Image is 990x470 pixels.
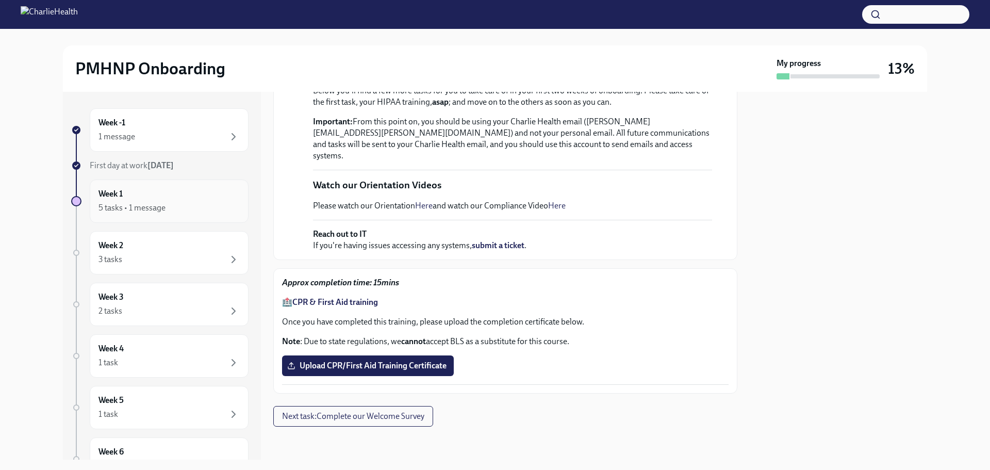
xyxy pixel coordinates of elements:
a: Here [415,201,433,210]
strong: Approx completion time: 15mins [282,278,399,287]
h3: 13% [888,59,915,78]
a: Week -11 message [71,108,249,152]
div: 1 message [98,131,135,142]
strong: My progress [777,58,821,69]
h6: Week 1 [98,188,123,200]
div: 2 tasks [98,305,122,317]
h6: Week 5 [98,395,124,406]
a: Week 51 task [71,386,249,429]
img: CharlieHealth [21,6,78,23]
strong: Note [282,336,300,346]
p: : Due to state regulations, we accept BLS as a substitute for this course. [282,336,729,347]
h6: Week 2 [98,240,123,251]
a: First day at work[DATE] [71,160,249,171]
strong: Important: [313,117,353,126]
h6: Week -1 [98,117,125,128]
div: 5 tasks • 1 message [98,202,166,214]
p: Please watch our Orientation and watch our Compliance Video [313,200,566,212]
a: Week 15 tasks • 1 message [71,180,249,223]
p: Below you'll find a few more tasks for you to take care of in your first two weeks of onboarding.... [313,85,712,108]
div: 1 task [98,357,118,368]
a: CPR & First Aid training [292,297,378,307]
h6: Week 6 [98,446,124,458]
p: 🏥 [282,297,729,308]
p: From this point on, you should be using your Charlie Health email ([PERSON_NAME][EMAIL_ADDRESS][P... [313,116,712,161]
a: submit a ticket [472,240,524,250]
h2: PMHNP Onboarding [75,58,225,79]
button: Next task:Complete our Welcome Survey [273,406,433,427]
strong: Reach out to IT [313,229,367,239]
a: Week 23 tasks [71,231,249,274]
h6: Week 4 [98,343,124,354]
span: Next task : Complete our Welcome Survey [282,411,424,422]
a: Week 41 task [71,334,249,378]
p: Once you have completed this training, please upload the completion certificate below. [282,316,729,328]
strong: [DATE] [147,160,174,170]
p: Watch our Orientation Videos [313,179,441,192]
strong: asap [432,97,449,107]
strong: cannot [401,336,426,346]
label: Upload CPR/First Aid Training Certificate [282,355,454,376]
span: First day at work [90,160,174,170]
p: If you're having issues accessing any systems, . [313,229,526,251]
a: Here [548,201,566,210]
h6: Week 3 [98,291,124,303]
div: 3 tasks [98,254,122,265]
span: Upload CPR/First Aid Training Certificate [289,361,447,371]
div: 1 task [98,409,118,420]
a: Week 32 tasks [71,283,249,326]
